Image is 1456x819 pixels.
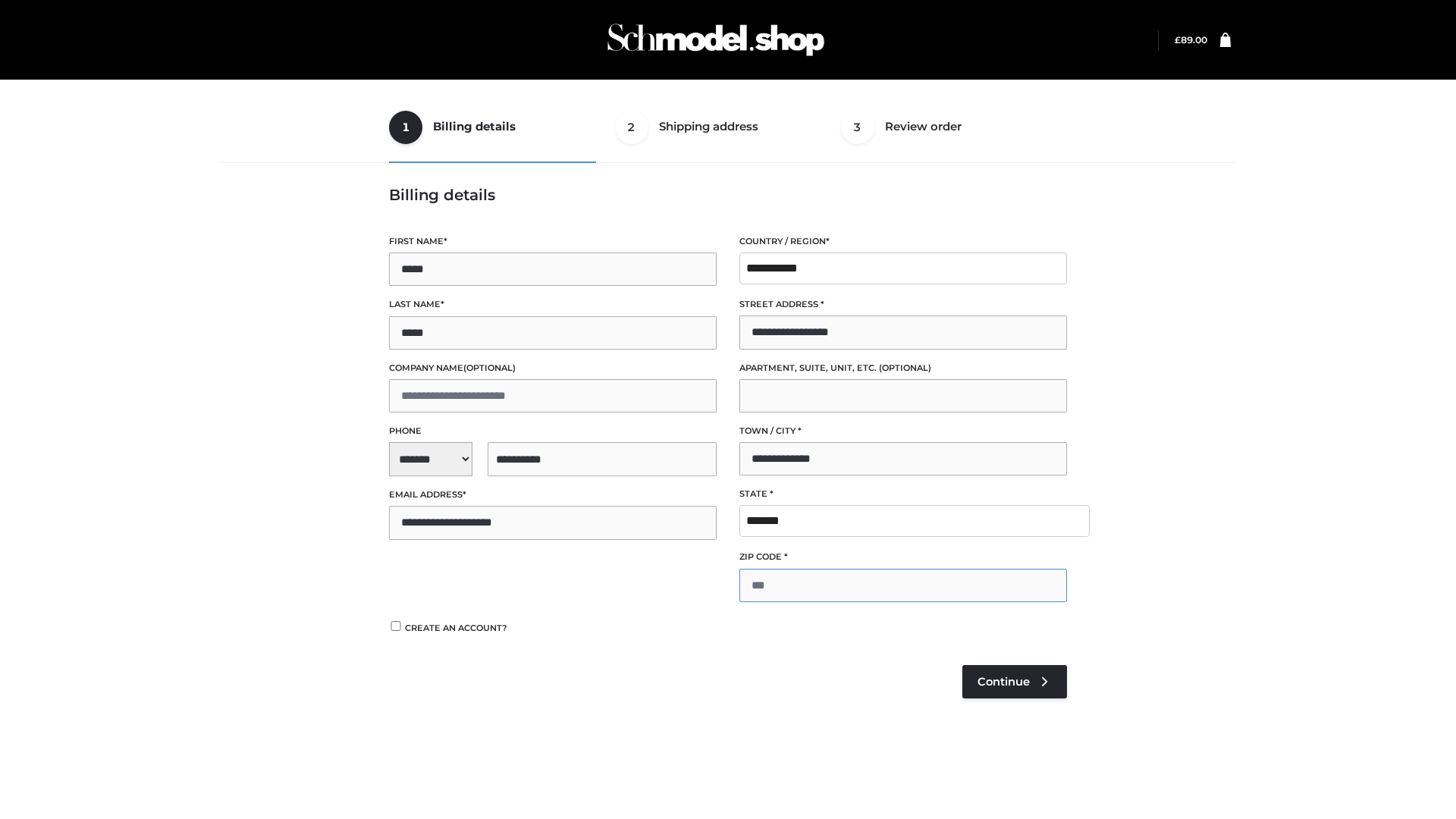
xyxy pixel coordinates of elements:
span: Create an account? [405,623,507,633]
h3: Billing details [389,186,1067,204]
span: Continue [977,675,1030,689]
span: £ [1175,34,1181,45]
label: First name [389,234,717,249]
label: Last name [389,297,717,312]
a: Continue [962,665,1067,698]
label: Phone [389,424,717,438]
a: £89.00 [1175,34,1207,45]
label: ZIP Code [739,550,1067,564]
bdi: 89.00 [1175,34,1207,45]
label: Country / Region [739,234,1067,249]
label: State [739,487,1067,501]
img: Schmodel Admin 964 [602,10,830,70]
label: Street address [739,297,1067,312]
label: Apartment, suite, unit, etc. [739,361,1067,375]
label: Email address [389,488,717,502]
span: (optional) [879,362,931,373]
span: (optional) [463,362,516,373]
input: Create an account? [389,621,403,631]
label: Town / City [739,424,1067,438]
label: Company name [389,361,717,375]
